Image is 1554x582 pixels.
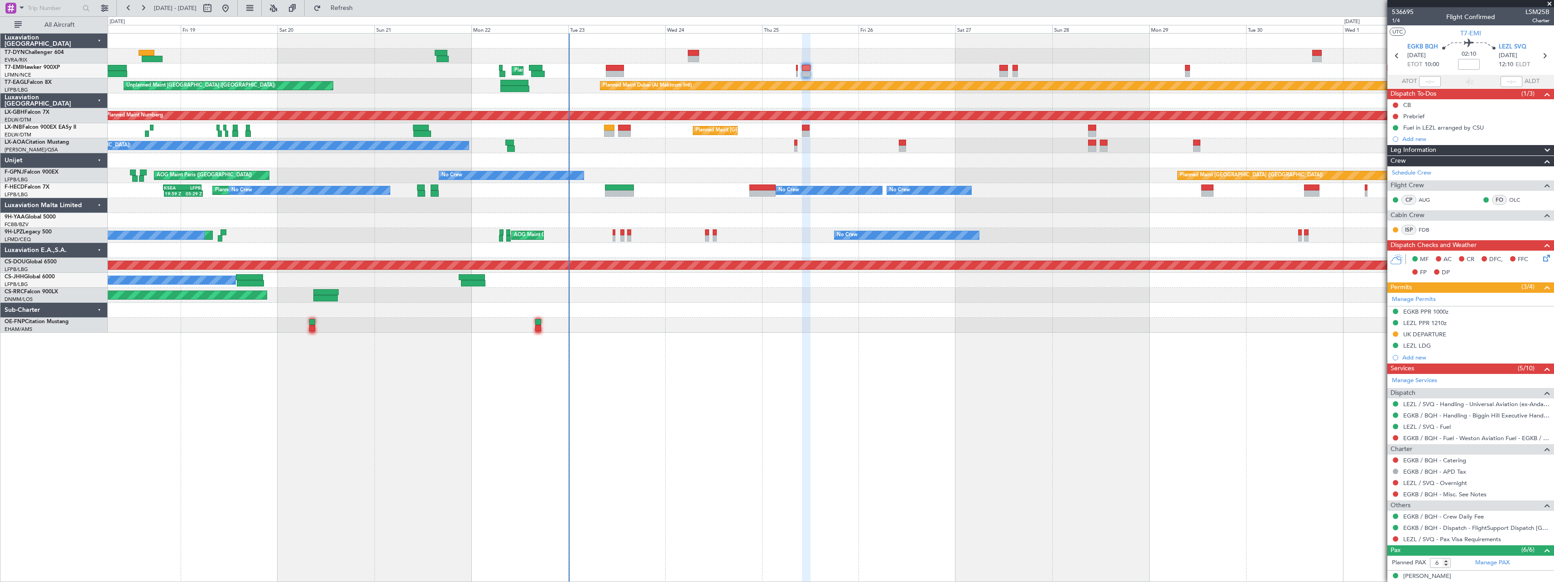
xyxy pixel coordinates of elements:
[665,25,762,33] div: Wed 24
[215,184,358,197] div: Planned Maint [GEOGRAPHIC_DATA] ([GEOGRAPHIC_DATA])
[695,124,838,137] div: Planned Maint [GEOGRAPHIC_DATA] ([GEOGRAPHIC_DATA])
[1403,490,1487,498] a: EGKB / BQH - Misc. See Notes
[1499,51,1517,60] span: [DATE]
[1343,25,1440,33] div: Wed 1
[5,289,58,295] a: CS-RRCFalcon 900LX
[1525,17,1549,24] span: Charter
[1180,169,1323,182] div: Planned Maint [GEOGRAPHIC_DATA] ([GEOGRAPHIC_DATA])
[1401,195,1416,205] div: CP
[5,296,33,303] a: DNMM/LOS
[1492,195,1507,205] div: FO
[5,50,64,55] a: T7-DYNChallenger 604
[1521,282,1535,291] span: (3/4)
[5,266,28,273] a: LFPB/LBG
[859,25,955,33] div: Fri 26
[5,274,55,280] a: CS-JHHGlobal 6000
[1403,400,1549,408] a: LEZL / SVQ - Handling - Universal Aviation (ex-Andalucia Aviation) LEZL/SVQ
[5,229,23,235] span: 9H-LPZ
[1460,29,1481,38] span: T7-EMI
[1525,77,1540,86] span: ALDT
[1475,558,1510,567] a: Manage PAX
[231,184,252,197] div: No Crew
[1392,169,1431,178] a: Schedule Crew
[1403,468,1466,475] a: EGKB / BQH - APD Tax
[164,185,182,190] div: KSEA
[1518,255,1528,264] span: FFC
[1407,51,1426,60] span: [DATE]
[1467,255,1474,264] span: CR
[374,25,471,33] div: Sun 21
[5,176,28,183] a: LFPB/LBG
[126,79,275,92] div: Unplanned Maint [GEOGRAPHIC_DATA] ([GEOGRAPHIC_DATA])
[1489,255,1503,264] span: DFC,
[1407,43,1438,52] span: EGKB BQH
[568,25,665,33] div: Tue 23
[1391,388,1415,398] span: Dispatch
[1392,376,1437,385] a: Manage Services
[441,169,462,182] div: No Crew
[1419,226,1439,234] a: FDB
[278,25,374,33] div: Sat 20
[5,289,24,295] span: CS-RRC
[5,140,69,145] a: LX-AOACitation Mustang
[1419,76,1441,87] input: --:--
[1516,60,1530,69] span: ELDT
[110,18,125,26] div: [DATE]
[1403,101,1411,109] div: CB
[5,125,76,130] a: LX-INBFalcon 900EX EASy II
[5,110,49,115] a: LX-GBHFalcon 7X
[1401,225,1416,235] div: ISP
[5,72,31,78] a: LFMN/NCE
[28,1,80,15] input: Trip Number
[1052,25,1149,33] div: Sun 28
[1403,434,1549,442] a: EGKB / BQH - Fuel - Weston Aviation Fuel - EGKB / BQH
[5,184,24,190] span: F-HECD
[5,184,49,190] a: F-HECDFalcon 7X
[471,25,568,33] div: Mon 22
[1403,423,1451,431] a: LEZL / SVQ - Fuel
[1420,268,1427,277] span: FP
[1391,364,1414,374] span: Services
[5,110,24,115] span: LX-GBH
[323,5,361,11] span: Refresh
[182,185,201,190] div: LFPB
[1403,535,1501,543] a: LEZL / SVQ - Pax Visa Requirements
[1403,342,1431,349] div: LEZL LDG
[5,191,28,198] a: LFPB/LBG
[1391,444,1412,455] span: Charter
[1420,255,1429,264] span: MF
[181,25,278,33] div: Fri 19
[183,191,202,196] div: 05:29 Z
[1391,145,1436,155] span: Leg Information
[514,64,601,78] div: Planned Maint [GEOGRAPHIC_DATA]
[1462,50,1476,59] span: 02:10
[1442,268,1450,277] span: DP
[1391,210,1424,221] span: Cabin Crew
[5,140,25,145] span: LX-AOA
[1392,17,1414,24] span: 1/4
[1403,479,1467,487] a: LEZL / SVQ - Overnight
[1403,319,1447,327] div: LEZL PPR 1210z
[1403,330,1446,338] div: UK DEPARTURE
[1403,524,1549,532] a: EGKB / BQH - Dispatch - FlightSupport Dispatch [GEOGRAPHIC_DATA]
[1246,25,1343,33] div: Tue 30
[1499,60,1513,69] span: 12:10
[1403,112,1424,120] div: Prebrief
[1391,240,1477,251] span: Dispatch Checks and Weather
[5,319,25,325] span: OE-FNP
[5,125,22,130] span: LX-INB
[1419,196,1439,204] a: AUG
[154,4,197,12] span: [DATE] - [DATE]
[5,170,58,175] a: F-GPNJFalcon 900EX
[5,236,31,243] a: LFMD/CEQ
[1402,135,1549,143] div: Add new
[1499,43,1526,52] span: LEZL SVQ
[5,229,52,235] a: 9H-LPZLegacy 500
[5,326,32,333] a: EHAM/AMS
[1446,12,1495,22] div: Flight Confirmed
[157,169,252,182] div: AOG Maint Paris ([GEOGRAPHIC_DATA])
[5,281,28,288] a: LFPB/LBG
[1518,364,1535,373] span: (5/10)
[5,131,31,138] a: EDLW/DTM
[5,65,60,70] a: T7-EMIHawker 900XP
